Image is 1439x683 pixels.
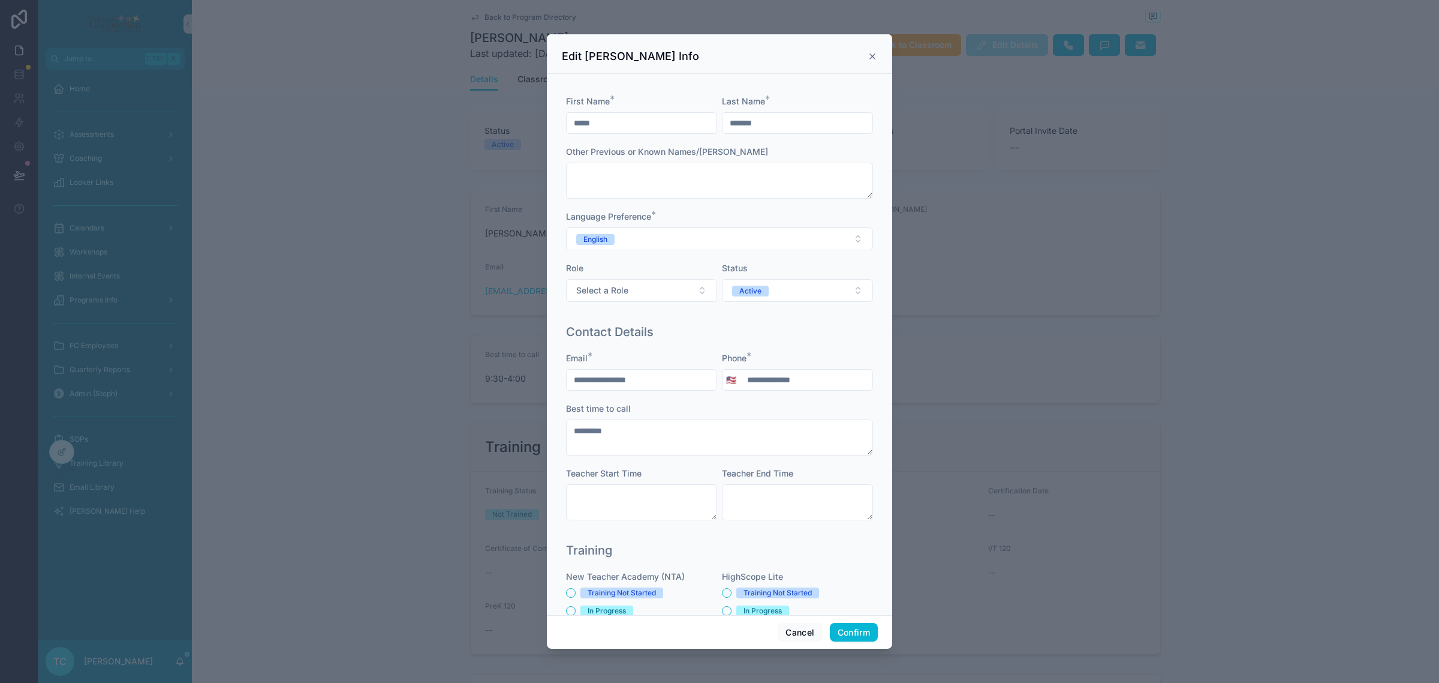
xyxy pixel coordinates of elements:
[566,279,717,302] button: Select Button
[778,623,822,642] button: Cancel
[583,234,607,245] div: English
[722,468,793,478] span: Teacher End Time
[739,286,761,296] div: Active
[566,263,583,273] span: Role
[562,49,699,64] h3: Edit [PERSON_NAME] Info
[588,606,626,616] div: In Progress
[576,284,628,296] span: Select a Role
[566,353,588,363] span: Email
[566,403,631,414] span: Best time to call
[722,353,746,363] span: Phone
[566,211,651,221] span: Language Preference
[566,323,654,340] h1: Contact Details
[722,369,740,391] button: Select Button
[722,571,783,582] span: HighScope Lite
[566,468,642,478] span: Teacher Start Time
[588,588,656,598] div: Training Not Started
[743,588,812,598] div: Training Not Started
[743,606,782,616] div: In Progress
[566,146,768,157] span: Other Previous or Known Names/[PERSON_NAME]
[566,227,873,250] button: Select Button
[566,571,685,582] span: New Teacher Academy (NTA)
[566,96,610,106] span: First Name
[566,542,612,559] h1: Training
[722,279,873,302] button: Select Button
[722,96,765,106] span: Last Name
[726,374,736,386] span: 🇺🇸
[830,623,878,642] button: Confirm
[722,263,748,273] span: Status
